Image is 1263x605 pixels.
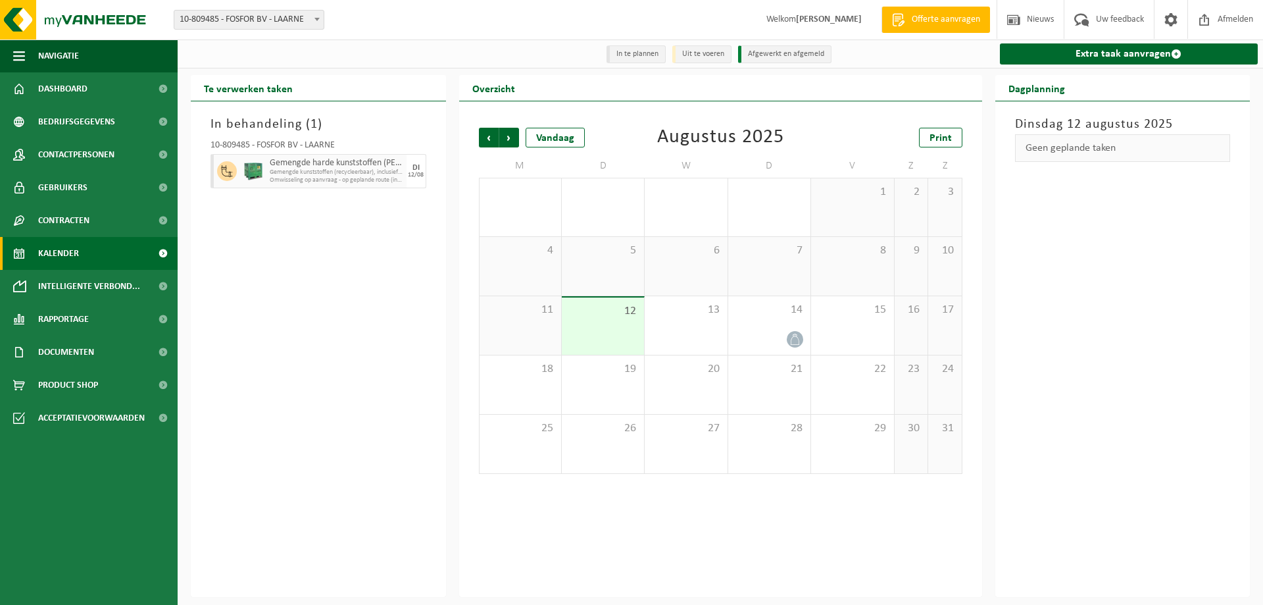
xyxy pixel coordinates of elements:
span: Bedrijfsgegevens [38,105,115,138]
span: 11 [486,303,555,317]
span: Rapportage [38,303,89,336]
div: Augustus 2025 [657,128,784,147]
td: D [728,154,811,178]
span: 26 [568,421,637,436]
li: In te plannen [607,45,666,63]
div: 10-809485 - FOSFOR BV - LAARNE [210,141,426,154]
span: Gemengde harde kunststoffen (PE, PP en PVC), recycleerbaar (industrieel) [270,158,403,169]
span: 5 [568,244,637,258]
span: 23 [901,362,921,377]
span: 24 [935,362,954,377]
span: Intelligente verbond... [38,270,140,303]
span: Contracten [38,204,89,237]
td: W [645,154,728,178]
td: V [811,154,894,178]
a: Extra taak aanvragen [1000,43,1258,65]
li: Uit te voeren [672,45,731,63]
span: 21 [735,362,804,377]
h2: Dagplanning [995,75,1078,101]
span: 12 [568,304,637,319]
span: Product Shop [38,369,98,402]
span: 14 [735,303,804,317]
span: Acceptatievoorwaarden [38,402,145,434]
span: 19 [568,362,637,377]
span: 29 [818,421,887,436]
span: Volgende [499,128,519,147]
span: Vorige [479,128,499,147]
img: PB-HB-1400-HPE-GN-01 [243,161,263,181]
span: 31 [935,421,954,436]
td: Z [928,154,962,178]
span: 1 [310,118,318,131]
span: 10-809485 - FOSFOR BV - LAARNE [174,11,324,29]
span: 10 [935,244,954,258]
span: Gemengde kunststoffen (recycleerbaar), inclusief PVC [270,169,403,176]
span: Offerte aanvragen [908,13,983,26]
span: 9 [901,244,921,258]
div: Geen geplande taken [1015,134,1231,162]
span: Print [929,133,952,144]
td: Z [895,154,928,178]
span: 30 [901,421,921,436]
strong: [PERSON_NAME] [796,14,862,24]
h3: In behandeling ( ) [210,115,426,134]
span: Documenten [38,336,94,369]
span: 15 [818,303,887,317]
h2: Te verwerken taken [191,75,306,101]
span: 17 [935,303,954,317]
span: 13 [651,303,720,317]
a: Offerte aanvragen [881,7,990,33]
span: Omwisseling op aanvraag - op geplande route (incl. verwerking) [270,176,403,184]
span: 18 [486,362,555,377]
span: Gebruikers [38,171,87,204]
span: 1 [818,185,887,199]
span: Contactpersonen [38,138,114,171]
span: 25 [486,421,555,436]
a: Print [919,128,962,147]
li: Afgewerkt en afgemeld [738,45,831,63]
td: M [479,154,562,178]
span: 7 [735,244,804,258]
span: Dashboard [38,72,87,105]
div: Vandaag [526,128,585,147]
div: 12/08 [408,172,424,178]
span: Kalender [38,237,79,270]
h2: Overzicht [459,75,528,101]
span: 3 [935,185,954,199]
span: 27 [651,421,720,436]
span: 2 [901,185,921,199]
span: 6 [651,244,720,258]
span: 4 [486,244,555,258]
span: 28 [735,421,804,436]
span: 20 [651,362,720,377]
span: 16 [901,303,921,317]
span: 8 [818,244,887,258]
span: 22 [818,362,887,377]
span: 10-809485 - FOSFOR BV - LAARNE [174,10,324,30]
div: DI [412,164,420,172]
h3: Dinsdag 12 augustus 2025 [1015,115,1231,134]
span: Navigatie [38,39,79,72]
td: D [562,154,645,178]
